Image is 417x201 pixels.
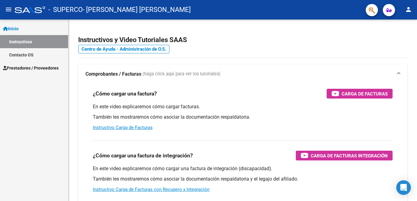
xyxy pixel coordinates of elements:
span: - SUPERCO [48,3,83,16]
span: Carga de Facturas [342,90,388,98]
a: Instructivo Carga de Facturas [93,125,153,130]
span: - [PERSON_NAME] [PERSON_NAME] [83,3,191,16]
button: Carga de Facturas Integración [296,151,393,160]
p: En este video explicaremos cómo cargar una factura de integración (discapacidad). [93,165,393,172]
p: También les mostraremos cómo asociar la documentación respaldatoria y el legajo del afiliado. [93,176,393,182]
h3: ¿Cómo cargar una factura? [93,89,157,98]
button: Carga de Facturas [327,89,393,99]
p: En este video explicaremos cómo cargar facturas. [93,103,393,110]
div: Open Intercom Messenger [396,180,411,195]
p: También les mostraremos cómo asociar la documentación respaldatoria. [93,114,393,120]
mat-icon: person [405,6,412,13]
span: Carga de Facturas Integración [311,152,388,160]
a: Instructivo Carga de Facturas con Recupero x Integración [93,187,209,192]
span: Prestadores / Proveedores [3,65,59,71]
mat-expansion-panel-header: Comprobantes / Facturas (haga click aquí para ver los tutoriales) [78,64,407,84]
mat-icon: menu [5,6,12,13]
a: Centro de Ayuda - Administración de O.S. [78,45,169,53]
strong: Comprobantes / Facturas [85,71,141,77]
h3: ¿Cómo cargar una factura de integración? [93,151,193,160]
span: Inicio [3,25,19,32]
span: (haga click aquí para ver los tutoriales) [143,71,220,77]
h2: Instructivos y Video Tutoriales SAAS [78,34,407,46]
